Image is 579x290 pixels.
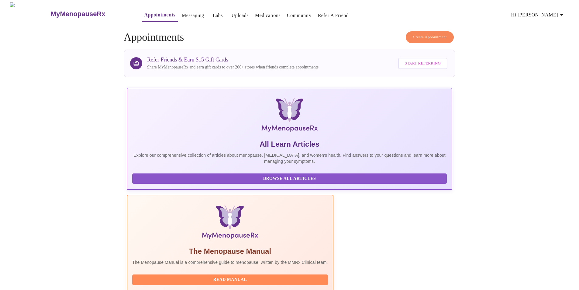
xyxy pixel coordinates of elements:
a: Medications [255,11,281,20]
span: Read Manual [138,276,322,284]
a: MyMenopauseRx [50,3,129,25]
a: Browse All Articles [132,176,448,181]
p: Explore our comprehensive collection of articles about menopause, [MEDICAL_DATA], and women's hea... [132,152,447,164]
img: MyMenopauseRx Logo [10,2,50,25]
a: Messaging [182,11,204,20]
button: Start Referring [398,58,447,69]
p: The Menopause Manual is a comprehensive guide to menopause, written by the MMRx Clinical team. [132,259,328,265]
button: Appointments [142,9,178,22]
a: Read Manual [132,277,329,282]
a: Appointments [144,11,175,19]
a: Labs [213,11,223,20]
button: Browse All Articles [132,173,447,184]
span: Hi [PERSON_NAME] [511,11,565,19]
button: Medications [253,9,283,22]
button: Labs [208,9,227,22]
img: MyMenopauseRx Logo [181,98,398,135]
a: Refer a Friend [318,11,349,20]
button: Create Appointment [406,31,454,43]
button: Hi [PERSON_NAME] [509,9,568,21]
img: Menopause Manual [163,205,297,242]
h4: Appointments [124,31,455,44]
a: Uploads [231,11,249,20]
h3: MyMenopauseRx [51,10,105,18]
h3: Refer Friends & Earn $15 Gift Cards [147,57,319,63]
button: Uploads [229,9,251,22]
span: Browse All Articles [138,175,441,183]
span: Create Appointment [413,34,447,41]
h5: All Learn Articles [132,139,447,149]
a: Community [287,11,312,20]
span: Start Referring [405,60,441,67]
p: Share MyMenopauseRx and earn gift cards to over 200+ stores when friends complete appointments [147,64,319,70]
a: Start Referring [397,55,449,72]
button: Read Manual [132,274,328,285]
h5: The Menopause Manual [132,246,328,256]
button: Refer a Friend [315,9,351,22]
button: Messaging [179,9,206,22]
button: Community [284,9,314,22]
